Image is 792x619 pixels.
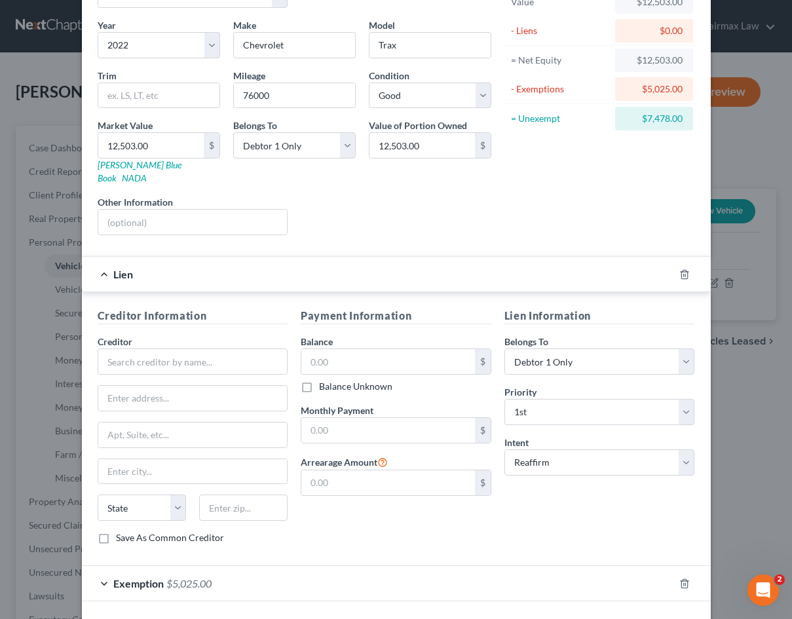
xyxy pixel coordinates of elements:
[98,18,116,32] label: Year
[301,418,475,443] input: 0.00
[98,422,288,447] input: Apt, Suite, etc...
[98,83,219,108] input: ex. LS, LT, etc
[774,574,785,585] span: 2
[98,210,288,234] input: (optional)
[234,83,355,108] input: --
[747,574,779,606] iframe: Intercom live chat
[98,308,288,324] h5: Creditor Information
[98,69,117,83] label: Trim
[301,349,475,374] input: 0.00
[475,470,491,495] div: $
[116,531,224,544] label: Save As Common Creditor
[369,69,409,83] label: Condition
[98,195,173,209] label: Other Information
[369,18,395,32] label: Model
[98,119,153,132] label: Market Value
[301,335,333,348] label: Balance
[369,133,475,158] input: 0.00
[626,83,683,96] div: $5,025.00
[233,120,277,131] span: Belongs To
[301,470,475,495] input: 0.00
[98,159,181,183] a: [PERSON_NAME] Blue Book
[98,133,204,158] input: 0.00
[98,459,288,484] input: Enter city...
[504,308,695,324] h5: Lien Information
[626,24,683,37] div: $0.00
[301,454,388,470] label: Arrearage Amount
[113,577,164,590] span: Exemption
[475,418,491,443] div: $
[301,403,373,417] label: Monthly Payment
[98,348,288,375] input: Search creditor by name...
[98,336,132,347] span: Creditor
[234,33,355,58] input: ex. Nissan
[475,133,491,158] div: $
[626,112,683,125] div: $7,478.00
[504,336,548,347] span: Belongs To
[319,380,392,393] label: Balance Unknown
[369,33,491,58] input: ex. Altima
[511,112,610,125] div: = Unexempt
[504,386,537,398] span: Priority
[511,24,610,37] div: - Liens
[369,119,467,132] label: Value of Portion Owned
[166,577,212,590] span: $5,025.00
[199,495,288,521] input: Enter zip...
[98,386,288,411] input: Enter address...
[204,133,219,158] div: $
[113,268,133,280] span: Lien
[626,54,683,67] div: $12,503.00
[511,54,610,67] div: = Net Equity
[233,69,265,83] label: Mileage
[301,308,491,324] h5: Payment Information
[475,349,491,374] div: $
[504,436,529,449] label: Intent
[233,20,256,31] span: Make
[122,172,147,183] a: NADA
[511,83,610,96] div: - Exemptions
